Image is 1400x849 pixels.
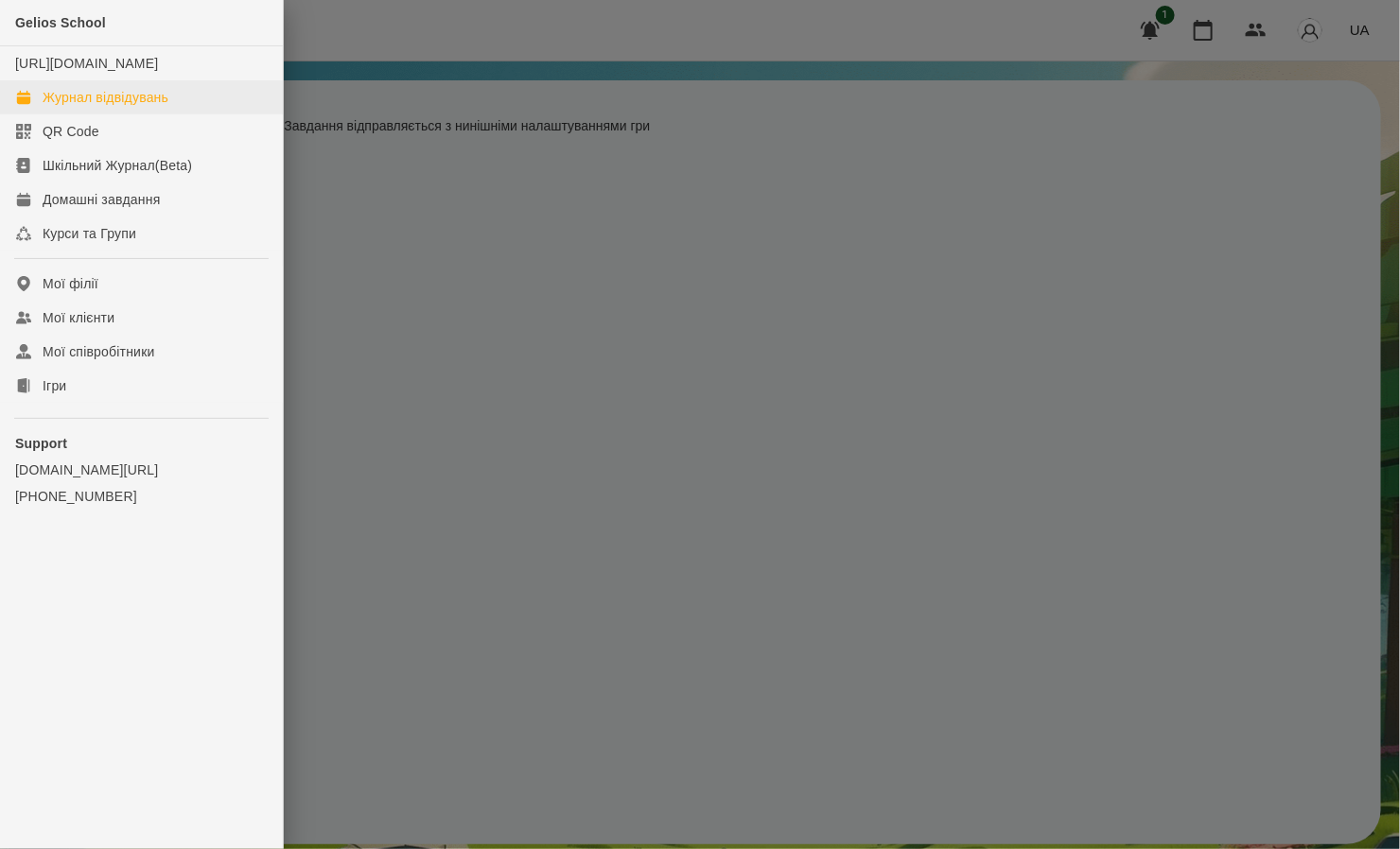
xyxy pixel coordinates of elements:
[43,376,66,395] div: Ігри
[15,15,106,30] span: Gelios School
[43,308,114,327] div: Мої клієнти
[15,460,268,479] a: [DOMAIN_NAME][URL]
[43,190,160,209] div: Домашні завдання
[43,88,168,107] div: Журнал відвідувань
[43,224,136,243] div: Курси та Групи
[15,434,268,453] p: Support
[15,56,158,71] a: [URL][DOMAIN_NAME]
[43,156,192,175] div: Шкільний Журнал(Beta)
[15,487,268,506] a: [PHONE_NUMBER]
[43,274,98,293] div: Мої філії
[43,342,155,361] div: Мої співробітники
[43,122,99,141] div: QR Code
